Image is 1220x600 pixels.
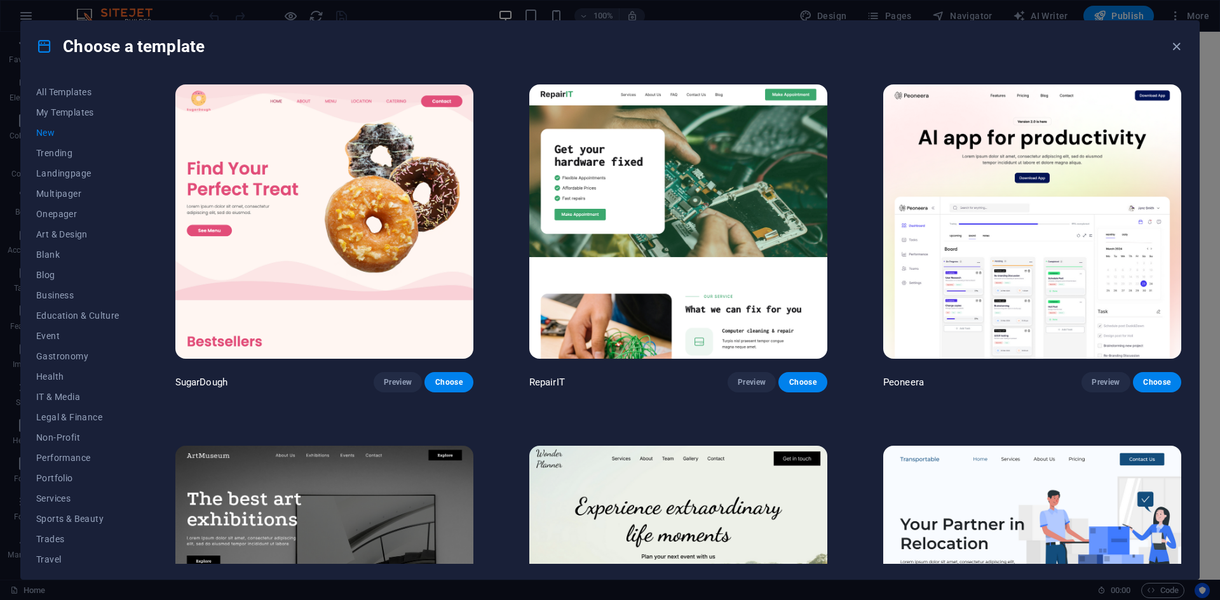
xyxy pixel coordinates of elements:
[36,209,119,219] span: Onepager
[1133,372,1181,392] button: Choose
[36,36,205,57] h4: Choose a template
[374,372,422,392] button: Preview
[36,493,119,503] span: Services
[36,331,119,341] span: Event
[36,250,119,260] span: Blank
[36,514,119,524] span: Sports & Beauty
[789,377,817,387] span: Choose
[36,163,119,183] button: Landingpage
[36,427,119,448] button: Non-Profit
[36,224,119,244] button: Art & Design
[36,123,119,143] button: New
[36,229,119,239] span: Art & Design
[36,549,119,570] button: Travel
[36,534,119,544] span: Trades
[36,189,119,199] span: Multipager
[883,376,924,389] p: Peoneera
[36,371,119,382] span: Health
[529,84,827,359] img: RepairIT
[36,148,119,158] span: Trending
[435,377,463,387] span: Choose
[36,285,119,305] button: Business
[36,509,119,529] button: Sports & Beauty
[36,448,119,468] button: Performance
[36,305,119,326] button: Education & Culture
[36,473,119,483] span: Portfolio
[36,407,119,427] button: Legal & Finance
[738,377,766,387] span: Preview
[36,265,119,285] button: Blog
[175,84,473,359] img: SugarDough
[36,183,119,204] button: Multipager
[36,102,119,123] button: My Templates
[36,270,119,280] span: Blog
[36,488,119,509] button: Services
[529,376,565,389] p: RepairIT
[36,468,119,488] button: Portfolio
[36,310,119,321] span: Education & Culture
[36,326,119,346] button: Event
[36,351,119,361] span: Gastronomy
[36,366,119,387] button: Health
[36,290,119,300] span: Business
[36,168,119,178] span: Landingpage
[36,128,119,138] span: New
[36,82,119,102] button: All Templates
[728,372,776,392] button: Preview
[36,244,119,265] button: Blank
[1143,377,1171,387] span: Choose
[384,377,412,387] span: Preview
[36,387,119,407] button: IT & Media
[1092,377,1120,387] span: Preview
[36,529,119,549] button: Trades
[36,204,119,224] button: Onepager
[424,372,473,392] button: Choose
[36,143,119,163] button: Trending
[36,87,119,97] span: All Templates
[778,372,827,392] button: Choose
[36,346,119,366] button: Gastronomy
[36,554,119,564] span: Travel
[36,453,119,463] span: Performance
[175,376,227,389] p: SugarDough
[1081,372,1130,392] button: Preview
[36,392,119,402] span: IT & Media
[36,432,119,443] span: Non-Profit
[36,412,119,422] span: Legal & Finance
[883,84,1181,359] img: Peoneera
[36,107,119,117] span: My Templates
